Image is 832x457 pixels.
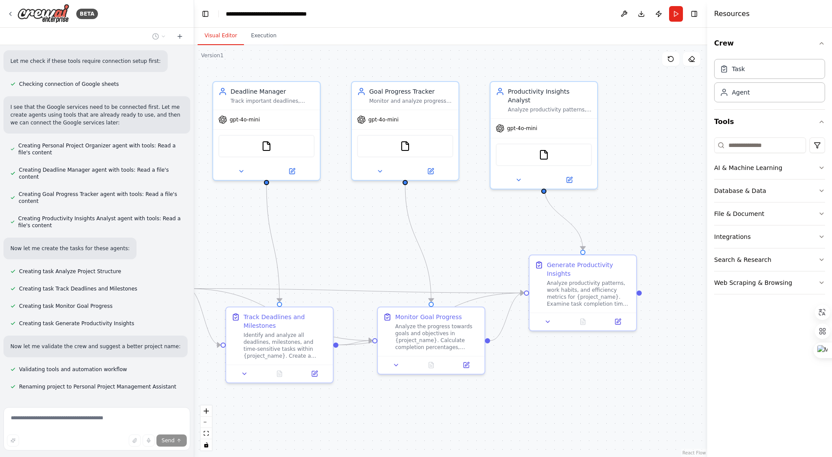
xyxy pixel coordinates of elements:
g: Edge from e5a08f0e-6fb8-4954-a390-c37a2f518e4f to c1148a0c-3ca3-4b3e-a003-ca16f33a4244 [262,185,284,302]
button: Integrations [714,225,825,248]
p: Now let me create the tasks for these agents: [10,245,130,252]
img: FileReadTool [261,141,272,151]
div: Productivity Insights AnalystAnalyze productivity patterns, work habits, and efficiency metrics f... [490,81,598,189]
span: Validating tools and automation workflow [19,366,127,373]
div: Agent [732,88,750,97]
div: Search & Research [714,255,771,264]
div: Analyze productivity patterns, work habits, and efficiency metrics for {project_name} by examinin... [508,106,592,113]
button: Tools [714,110,825,134]
div: Monitor Goal ProgressAnalyze the progress towards goals and objectives in {project_name}. Calcula... [377,307,485,375]
g: Edge from 24ff3460-dc2a-49f5-b67a-8aaaa4b62598 to b28244e5-f40b-485e-bb62-7cef6f9ff4cd [490,289,524,345]
button: Open in side panel [603,317,633,327]
div: Database & Data [714,186,766,195]
span: Renaming project to Personal Project Management Assistant [19,383,176,390]
h4: Resources [714,9,750,19]
button: Click to speak your automation idea [143,434,155,447]
p: Let me check if these tools require connection setup first: [10,57,161,65]
div: Generate Productivity InsightsAnalyze productivity patterns, work habits, and efficiency metrics ... [529,255,637,331]
button: AI & Machine Learning [714,157,825,179]
div: Deadline ManagerTrack important deadlines, milestones, and time-sensitive tasks for {project_name... [212,81,321,181]
button: toggle interactivity [201,439,212,450]
div: React Flow controls [201,405,212,450]
button: No output available [413,360,450,370]
div: Analyze productivity patterns, work habits, and efficiency metrics for {project_name}. Examine ta... [547,280,631,307]
div: Track Deadlines and Milestones [244,313,328,330]
button: Open in side panel [545,175,594,185]
button: Open in side panel [267,166,316,176]
p: Now let me validate the crew and suggest a better project name: [10,343,181,350]
div: BETA [76,9,98,19]
img: FileReadTool [400,141,410,151]
button: Database & Data [714,180,825,202]
span: gpt-4o-mini [230,116,260,123]
img: FileReadTool [539,150,549,160]
span: gpt-4o-mini [368,116,399,123]
div: Goal Progress Tracker [369,87,453,96]
button: zoom in [201,405,212,417]
span: Creating Productivity Insights Analyst agent with tools: Read a file's content [18,215,183,229]
button: Crew [714,31,825,55]
g: Edge from c1faf032-924f-44bc-b530-60fdb448c0f2 to b28244e5-f40b-485e-bb62-7cef6f9ff4cd [187,284,524,297]
span: Send [162,437,175,444]
div: Productivity Insights Analyst [508,87,592,104]
div: AI & Machine Learning [714,163,782,172]
g: Edge from f5e741fb-5bb7-469f-98ce-dac7a773bb43 to 24ff3460-dc2a-49f5-b67a-8aaaa4b62598 [401,185,435,302]
div: Analyze the progress towards goals and objectives in {project_name}. Calculate completion percent... [395,323,479,351]
div: Goal Progress TrackerMonitor and analyze progress towards goals in {project_name} by reviewing co... [351,81,459,181]
span: Creating task Analyze Project Structure [19,268,121,275]
button: Switch to previous chat [149,31,169,42]
span: Checking connection of Google sheets [19,81,119,88]
button: Search & Research [714,248,825,271]
span: Creating task Generate Productivity Insights [19,320,134,327]
g: Edge from c7aae0ee-eabc-47cd-917d-3a96885c86d6 to b28244e5-f40b-485e-bb62-7cef6f9ff4cd [539,185,587,250]
button: Hide left sidebar [199,8,211,20]
button: Improve this prompt [7,434,19,447]
g: Edge from c1148a0c-3ca3-4b3e-a003-ca16f33a4244 to b28244e5-f40b-485e-bb62-7cef6f9ff4cd [338,289,524,349]
p: I see that the Google services need to be connected first. Let me create agents using tools that ... [10,103,183,127]
span: Creating Personal Project Organizer agent with tools: Read a file's content [18,142,183,156]
button: Web Scraping & Browsing [714,271,825,294]
div: Monitor Goal Progress [395,313,462,321]
div: Track important deadlines, milestones, and time-sensitive tasks for {project_name} by analyzing p... [231,98,315,104]
div: Web Scraping & Browsing [714,278,792,287]
button: File & Document [714,202,825,225]
g: Edge from c1faf032-924f-44bc-b530-60fdb448c0f2 to c1148a0c-3ca3-4b3e-a003-ca16f33a4244 [187,284,221,349]
div: Track Deadlines and MilestonesIdentify and analyze all deadlines, milestones, and time-sensitive ... [225,307,334,383]
button: Upload files [129,434,141,447]
button: No output available [565,317,601,327]
span: Creating task Track Deadlines and Milestones [19,285,137,292]
button: Hide right sidebar [688,8,700,20]
span: Creating Goal Progress Tracker agent with tools: Read a file's content [19,191,183,205]
button: Start a new chat [173,31,187,42]
button: Open in side panel [299,369,329,379]
button: zoom out [201,417,212,428]
button: Open in side panel [406,166,455,176]
a: React Flow attribution [682,450,706,455]
button: No output available [261,369,298,379]
div: Identify and analyze all deadlines, milestones, and time-sensitive tasks within {project_name}. C... [244,332,328,359]
button: fit view [201,428,212,439]
div: Integrations [714,232,751,241]
button: Send [156,434,187,447]
div: Crew [714,55,825,109]
g: Edge from c1148a0c-3ca3-4b3e-a003-ca16f33a4244 to 24ff3460-dc2a-49f5-b67a-8aaaa4b62598 [338,336,372,349]
img: Logo [17,4,69,23]
span: Creating task Monitor Goal Progress [19,303,113,310]
div: Deadline Manager [231,87,315,96]
button: Open in side panel [451,360,481,370]
div: Task [732,65,745,73]
button: Visual Editor [198,27,244,45]
span: gpt-4o-mini [507,125,537,132]
button: Execution [244,27,283,45]
span: Creating Deadline Manager agent with tools: Read a file's content [19,166,183,180]
div: Generate Productivity Insights [547,261,631,278]
div: File & Document [714,209,764,218]
nav: breadcrumb [226,10,323,18]
div: Monitor and analyze progress towards goals in {project_name} by reviewing completed tasks, identi... [369,98,453,104]
div: Version 1 [201,52,224,59]
div: Tools [714,134,825,301]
